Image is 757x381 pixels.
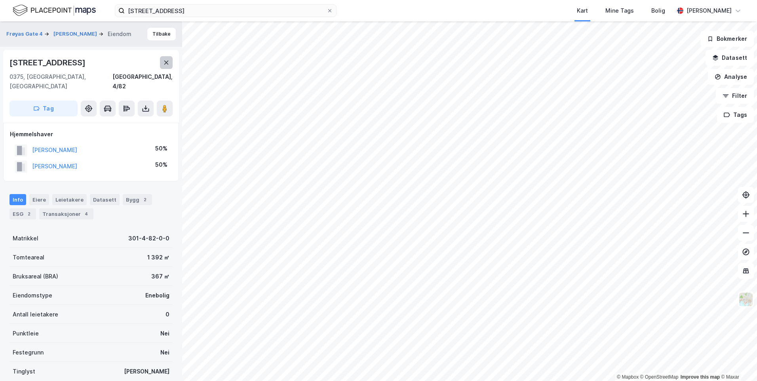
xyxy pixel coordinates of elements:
[10,208,36,219] div: ESG
[13,253,44,262] div: Tomteareal
[155,144,167,153] div: 50%
[717,343,757,381] iframe: Chat Widget
[716,88,754,104] button: Filter
[160,329,169,338] div: Nei
[145,291,169,300] div: Enebolig
[141,196,149,204] div: 2
[13,329,39,338] div: Punktleie
[155,160,167,170] div: 50%
[29,194,49,205] div: Eiere
[605,6,634,15] div: Mine Tags
[651,6,665,15] div: Bolig
[700,31,754,47] button: Bokmerker
[687,6,732,15] div: [PERSON_NAME]
[147,253,169,262] div: 1 392 ㎡
[717,107,754,123] button: Tags
[53,30,99,38] button: [PERSON_NAME]
[708,69,754,85] button: Analyse
[13,272,58,281] div: Bruksareal (BRA)
[123,194,152,205] div: Bygg
[108,29,131,39] div: Eiendom
[52,194,87,205] div: Leietakere
[82,210,90,218] div: 4
[577,6,588,15] div: Kart
[10,194,26,205] div: Info
[160,348,169,357] div: Nei
[738,292,753,307] img: Z
[13,367,35,376] div: Tinglyst
[90,194,120,205] div: Datasett
[717,343,757,381] div: Kontrollprogram for chat
[10,72,112,91] div: 0375, [GEOGRAPHIC_DATA], [GEOGRAPHIC_DATA]
[147,28,176,40] button: Tilbake
[681,374,720,380] a: Improve this map
[6,30,44,38] button: Frøyas Gate 4
[13,234,38,243] div: Matrikkel
[706,50,754,66] button: Datasett
[640,374,679,380] a: OpenStreetMap
[124,367,169,376] div: [PERSON_NAME]
[39,208,93,219] div: Transaksjoner
[10,56,87,69] div: [STREET_ADDRESS]
[151,272,169,281] div: 367 ㎡
[617,374,639,380] a: Mapbox
[13,310,58,319] div: Antall leietakere
[13,291,52,300] div: Eiendomstype
[10,130,172,139] div: Hjemmelshaver
[125,5,327,17] input: Søk på adresse, matrikkel, gårdeiere, leietakere eller personer
[13,4,96,17] img: logo.f888ab2527a4732fd821a326f86c7f29.svg
[13,348,44,357] div: Festegrunn
[128,234,169,243] div: 301-4-82-0-0
[112,72,173,91] div: [GEOGRAPHIC_DATA], 4/82
[165,310,169,319] div: 0
[10,101,78,116] button: Tag
[25,210,33,218] div: 2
